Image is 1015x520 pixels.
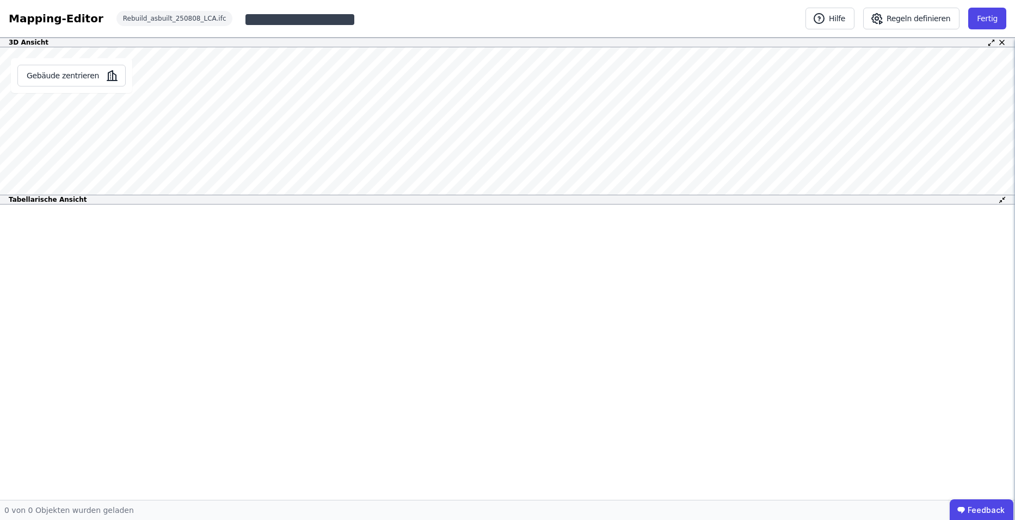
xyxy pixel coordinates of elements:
button: Fertig [968,8,1006,29]
div: Rebuild_asbuilt_250808_LCA.ifc [116,11,233,26]
span: Tabellarische Ansicht [9,195,87,204]
button: Gebäude zentrieren [17,65,126,86]
span: 3D Ansicht [9,38,48,47]
button: Regeln definieren [863,8,959,29]
div: Mapping-Editor [9,11,103,26]
button: Hilfe [805,8,854,29]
